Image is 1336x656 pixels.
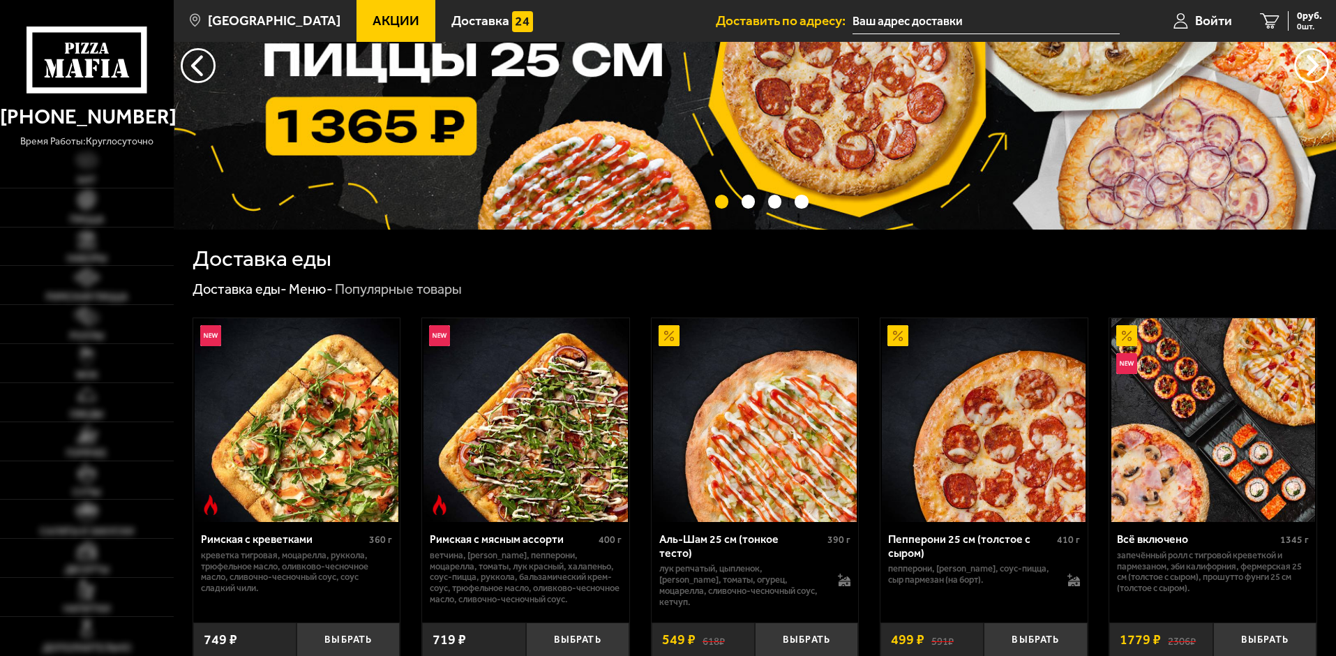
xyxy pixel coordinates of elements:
[193,318,400,522] a: НовинкаОстрое блюдоРимская с креветками
[373,14,419,27] span: Акции
[46,292,128,302] span: Римская пицца
[200,495,221,516] img: Острое блюдо
[200,325,221,346] img: Новинка
[931,633,954,647] s: 591 ₽
[1168,633,1196,647] s: 2306 ₽
[891,633,924,647] span: 499 ₽
[659,325,680,346] img: Акционный
[40,527,134,537] span: Салаты и закуски
[1117,532,1277,546] div: Всё включено
[70,331,104,341] span: Роллы
[716,14,853,27] span: Доставить по адресу:
[1297,11,1322,21] span: 0 руб.
[67,254,107,264] span: Наборы
[76,371,98,380] span: WOK
[1116,353,1137,374] img: Новинка
[201,532,366,546] div: Римская с креветками
[289,281,333,297] a: Меню-
[193,248,331,270] h1: Доставка еды
[70,215,104,225] span: Пицца
[430,550,622,606] p: ветчина, [PERSON_NAME], пепперони, моцарелла, томаты, лук красный, халапеньо, соус-пицца, руккола...
[652,318,859,522] a: АкционныйАль-Шам 25 см (тонкое тесто)
[66,449,107,459] span: Горячее
[181,48,216,83] button: следующий
[451,14,509,27] span: Доставка
[888,532,1053,559] div: Пепперони 25 см (толстое с сыром)
[795,195,808,208] button: точки переключения
[662,633,696,647] span: 549 ₽
[715,195,728,208] button: точки переключения
[1120,633,1161,647] span: 1779 ₽
[827,534,850,546] span: 390 г
[512,11,533,32] img: 15daf4d41897b9f0e9f617042186c801.svg
[1111,318,1315,522] img: Всё включено
[422,318,629,522] a: НовинкаОстрое блюдоРимская с мясным ассорти
[882,318,1086,522] img: Пепперони 25 см (толстое с сыром)
[208,14,340,27] span: [GEOGRAPHIC_DATA]
[853,8,1120,34] input: Ваш адрес доставки
[742,195,755,208] button: точки переключения
[1280,534,1309,546] span: 1345 г
[335,281,462,299] div: Популярные товары
[887,325,908,346] img: Акционный
[77,176,96,186] span: Хит
[65,565,109,575] span: Десерты
[888,563,1053,586] p: пепперони, [PERSON_NAME], соус-пицца, сыр пармезан (на борт).
[63,604,110,614] span: Напитки
[653,318,857,522] img: Аль-Шам 25 см (тонкое тесто)
[1297,22,1322,31] span: 0 шт.
[880,318,1088,522] a: АкционныйПепперони 25 см (толстое с сыром)
[430,532,595,546] div: Римская с мясным ассорти
[1117,550,1309,595] p: Запечённый ролл с тигровой креветкой и пармезаном, Эби Калифорния, Фермерская 25 см (толстое с сы...
[1195,14,1232,27] span: Войти
[433,633,466,647] span: 719 ₽
[599,534,622,546] span: 400 г
[1116,325,1137,346] img: Акционный
[193,281,287,297] a: Доставка еды-
[195,318,398,522] img: Римская с креветками
[703,633,725,647] s: 618 ₽
[1057,534,1080,546] span: 410 г
[423,318,627,522] img: Римская с мясным ассорти
[70,410,103,419] span: Обеды
[659,532,825,559] div: Аль-Шам 25 см (тонкое тесто)
[659,563,825,608] p: лук репчатый, цыпленок, [PERSON_NAME], томаты, огурец, моцарелла, сливочно-чесночный соус, кетчуп.
[369,534,392,546] span: 360 г
[1109,318,1316,522] a: АкционныйНовинкаВсё включено
[429,495,450,516] img: Острое блюдо
[73,488,100,498] span: Супы
[1294,48,1329,83] button: предыдущий
[201,550,393,595] p: креветка тигровая, моцарелла, руккола, трюфельное масло, оливково-чесночное масло, сливочно-чесно...
[768,195,781,208] button: точки переключения
[204,633,237,647] span: 749 ₽
[429,325,450,346] img: Новинка
[43,643,131,653] span: Дополнительно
